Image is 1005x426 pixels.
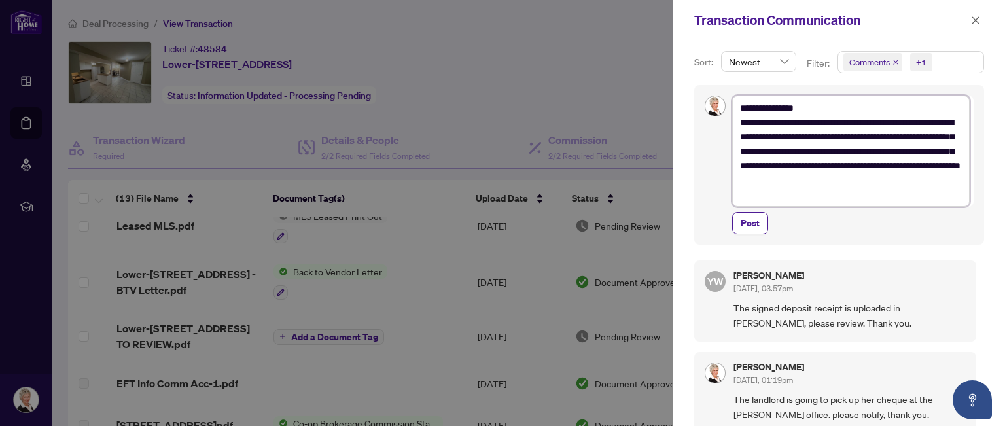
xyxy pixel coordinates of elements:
span: close [892,59,899,65]
span: The signed deposit receipt is uploaded in [PERSON_NAME], please review. Thank you. [733,300,966,331]
span: YW [707,274,724,289]
h5: [PERSON_NAME] [733,363,804,372]
h5: [PERSON_NAME] [733,271,804,280]
p: Filter: [807,56,832,71]
div: +1 [916,56,926,69]
span: The landlord is going to pick up her cheque at the [PERSON_NAME] office. please notify, thank you. [733,392,966,423]
img: Profile Icon [705,96,725,116]
span: [DATE], 03:57pm [733,283,793,293]
span: close [971,16,980,25]
span: Newest [729,52,788,71]
span: Comments [843,53,902,71]
p: Sort: [694,55,716,69]
button: Post [732,212,768,234]
button: Open asap [953,380,992,419]
div: Transaction Communication [694,10,967,30]
span: [DATE], 01:19pm [733,375,793,385]
img: Profile Icon [705,363,725,383]
span: Comments [849,56,890,69]
span: Post [741,213,760,234]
